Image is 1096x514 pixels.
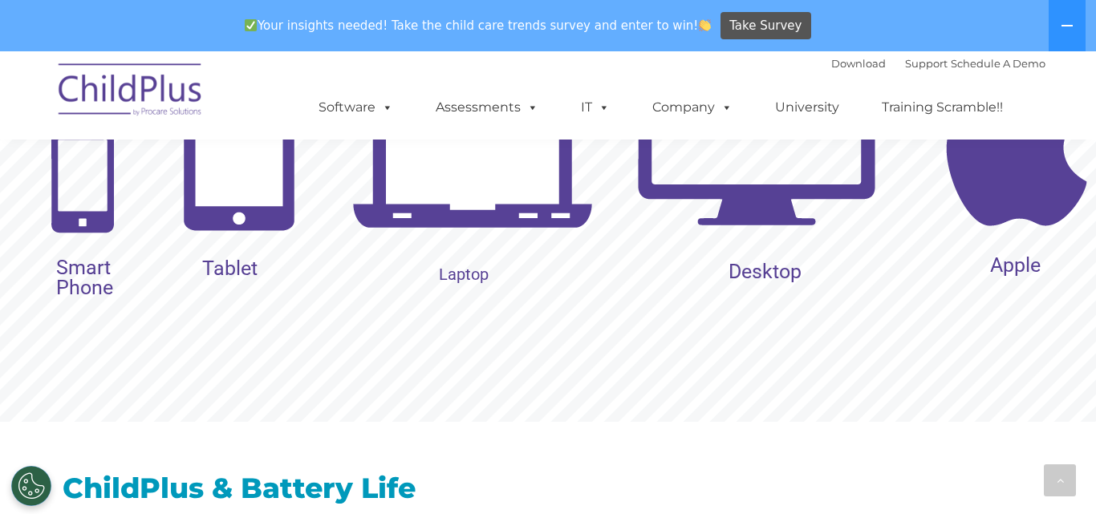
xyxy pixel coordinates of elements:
[699,19,711,31] img: 👏
[990,253,1041,277] rs-layer: Apple
[11,466,51,506] button: Cookies Settings
[245,19,257,31] img: ✅
[951,57,1045,70] a: Schedule A Demo
[420,91,554,123] a: Assessments
[759,91,855,123] a: University
[565,91,626,123] a: IT
[721,12,811,40] a: Take Survey
[237,10,718,42] span: Your insights needed! Take the child care trends survey and enter to win!
[729,12,802,40] span: Take Survey
[56,257,113,297] rs-layer: Smart Phone
[302,91,409,123] a: Software
[905,57,948,70] a: Support
[831,57,886,70] a: Download
[439,265,489,285] rs-layer: Laptop
[202,258,258,278] rs-layer: Tablet
[51,52,211,132] img: ChildPlus by Procare Solutions
[729,261,802,281] rs-layer: Desktop
[63,470,1033,506] h2: ChildPlus & Battery Life
[866,91,1019,123] a: Training Scramble!!
[831,57,1045,70] font: |
[636,91,749,123] a: Company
